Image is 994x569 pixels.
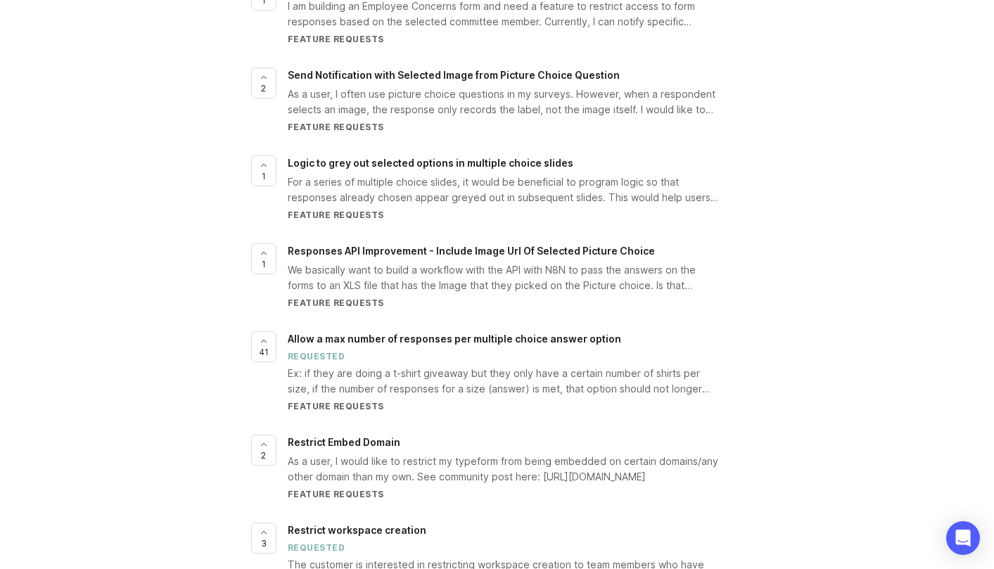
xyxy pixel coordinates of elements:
div: Feature Requests [288,488,718,500]
button: 3 [251,523,276,554]
div: Feature Requests [288,400,718,412]
button: 2 [251,435,276,466]
div: requested [288,350,345,362]
button: 1 [251,243,276,274]
a: Send Notification with Selected Image from Picture Choice QuestionAs a user, I often use picture ... [288,68,744,133]
button: 1 [251,155,276,186]
a: Restrict Embed DomainAs a user, I would like to restrict my typeform from being embedded on certa... [288,435,744,500]
span: Logic to grey out selected options in multiple choice slides [288,157,573,169]
div: Feature Requests [288,209,718,221]
div: We basically want to build a workflow with the API with N8N to pass the answers on the forms to a... [288,262,718,293]
span: 1 [262,258,266,270]
span: 3 [261,537,267,549]
span: Responses API Improvement - Include Image Url Of Selected Picture Choice [288,245,655,257]
a: Responses API Improvement - Include Image Url Of Selected Picture ChoiceWe basically want to buil... [288,243,744,309]
span: Restrict workspace creation [288,524,426,536]
span: 2 [261,449,266,461]
span: 41 [259,346,269,358]
div: As a user, I often use picture choice questions in my surveys. However, when a respondent selects... [288,87,718,117]
div: Feature Requests [288,33,718,45]
a: Allow a max number of responses per multiple choice answer optionrequestedEx: if they are doing a... [288,331,744,412]
div: Feature Requests [288,297,718,309]
span: 1 [262,170,266,182]
button: 41 [251,331,276,362]
span: Allow a max number of responses per multiple choice answer option [288,333,621,345]
div: For a series of multiple choice slides, it would be beneficial to program logic so that responses... [288,174,718,205]
span: Send Notification with Selected Image from Picture Choice Question [288,69,620,81]
div: As a user, I would like to restrict my typeform from being embedded on certain domains/any other ... [288,454,718,485]
button: 2 [251,68,276,98]
a: Logic to grey out selected options in multiple choice slidesFor a series of multiple choice slide... [288,155,744,221]
span: 2 [261,82,266,94]
span: Restrict Embed Domain [288,436,400,448]
div: Ex: if they are doing a t-shirt giveaway but they only have a certain number of shirts per size, ... [288,366,718,397]
div: Feature Requests [288,121,718,133]
div: requested [288,542,345,554]
div: Open Intercom Messenger [946,521,980,555]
